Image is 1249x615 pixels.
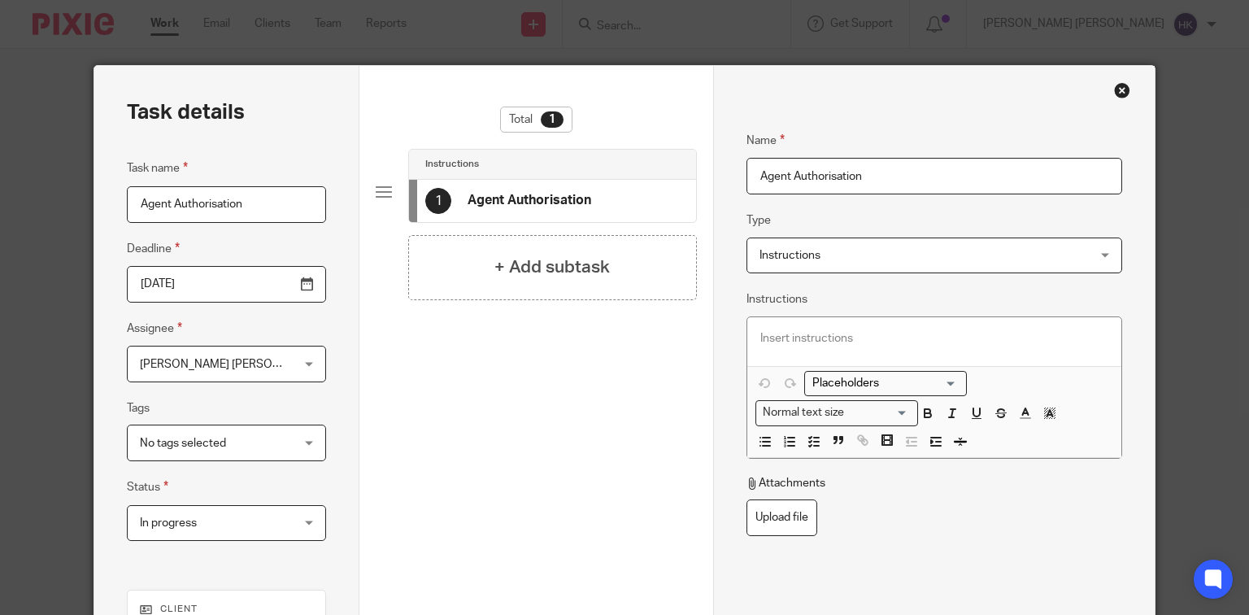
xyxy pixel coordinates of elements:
input: Task name [127,186,326,223]
label: Name [746,131,785,150]
input: Use the arrow keys to pick a date [127,266,326,303]
div: 1 [541,111,564,128]
label: Deadline [127,239,180,258]
span: Normal text size [759,404,848,421]
div: Total [500,107,572,133]
label: Status [127,478,168,496]
div: Search for option [755,400,918,425]
div: Text styles [755,400,918,425]
label: Task name [127,159,188,177]
label: Instructions [746,291,807,307]
p: Attachments [746,475,825,491]
span: In progress [140,517,197,529]
span: No tags selected [140,438,226,449]
input: Search for option [850,404,908,421]
h4: Agent Authorisation [468,192,591,209]
div: 1 [425,188,451,214]
span: Instructions [759,250,820,261]
input: Search for option [807,375,957,392]
label: Tags [127,400,150,417]
h2: Task details [127,98,245,126]
h4: Instructions [425,158,479,171]
div: Placeholders [804,371,967,396]
label: Assignee [127,319,182,338]
div: Close this dialog window [1114,82,1130,98]
h4: + Add subtask [494,255,610,280]
span: [PERSON_NAME] [PERSON_NAME] [140,359,321,370]
label: Type [746,212,771,229]
div: Search for option [804,371,967,396]
label: Upload file [746,499,817,536]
